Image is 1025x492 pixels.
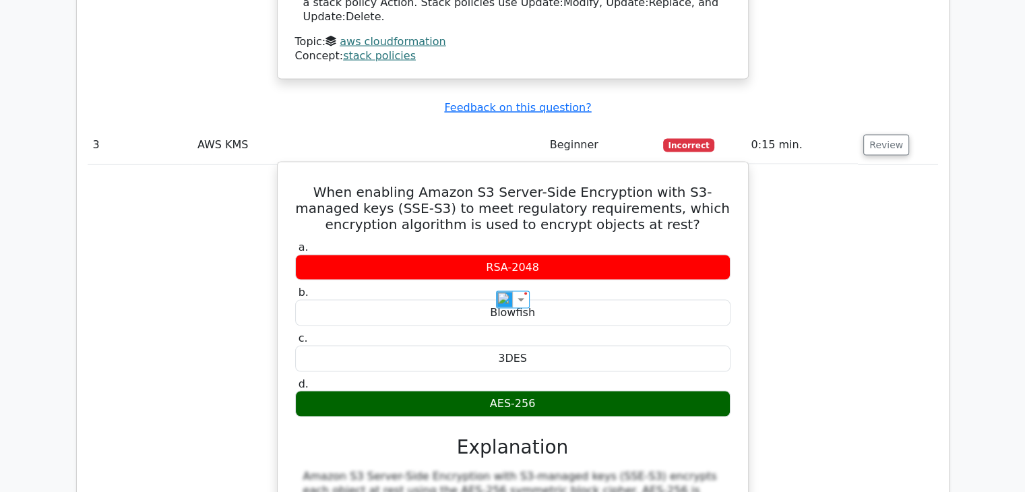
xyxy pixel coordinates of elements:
[663,139,715,152] span: Incorrect
[299,286,309,299] span: b.
[444,101,591,114] a: Feedback on this question?
[299,377,309,390] span: d.
[295,49,731,63] div: Concept:
[295,346,731,372] div: 3DES
[295,255,731,281] div: RSA-2048
[745,126,858,164] td: 0:15 min.
[88,126,192,164] td: 3
[303,436,722,459] h3: Explanation
[299,241,309,253] span: a.
[294,184,732,233] h5: When enabling Amazon S3 Server-Side Encryption with S3-managed keys (SSE-S3) to meet regulatory r...
[340,35,445,48] a: aws cloudformation
[295,391,731,417] div: AES-256
[192,126,545,164] td: AWS KMS
[545,126,658,164] td: Beginner
[295,300,731,326] div: Blowfish
[295,35,731,49] div: Topic:
[299,332,308,344] span: c.
[343,49,416,62] a: stack policies
[863,135,909,156] button: Review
